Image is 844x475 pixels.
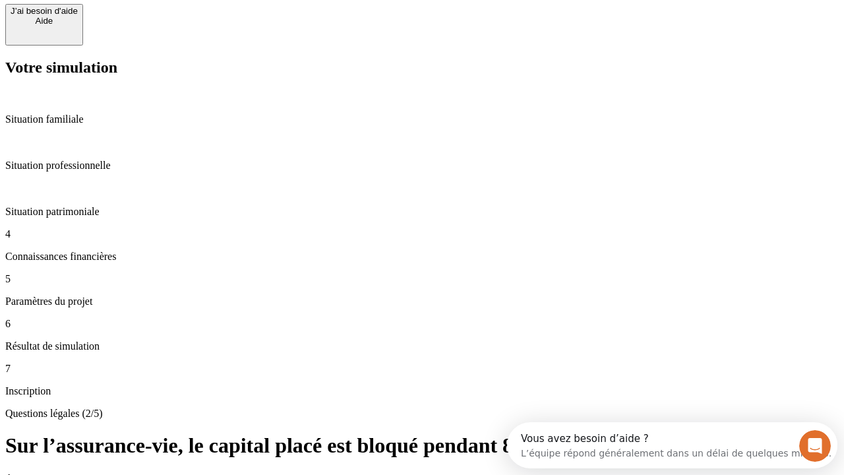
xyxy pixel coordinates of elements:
p: 4 [5,228,839,240]
p: Connaissances financières [5,251,839,263]
p: Paramètres du projet [5,296,839,307]
p: 7 [5,363,839,375]
div: J’ai besoin d'aide [11,6,78,16]
div: Ouvrir le Messenger Intercom [5,5,363,42]
p: 6 [5,318,839,330]
p: Questions légales (2/5) [5,408,839,420]
div: Vous avez besoin d’aide ? [14,11,324,22]
p: Inscription [5,385,839,397]
p: Situation familiale [5,113,839,125]
p: Situation patrimoniale [5,206,839,218]
button: J’ai besoin d'aideAide [5,4,83,46]
div: L’équipe répond généralement dans un délai de quelques minutes. [14,22,324,36]
h1: Sur l’assurance-vie, le capital placé est bloqué pendant 8 ans ? [5,433,839,458]
iframe: Intercom live chat [799,430,831,462]
h2: Votre simulation [5,59,839,77]
p: Situation professionnelle [5,160,839,172]
div: Aide [11,16,78,26]
iframe: Intercom live chat discovery launcher [507,422,837,468]
p: 5 [5,273,839,285]
p: Résultat de simulation [5,340,839,352]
